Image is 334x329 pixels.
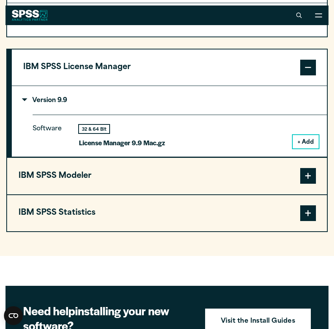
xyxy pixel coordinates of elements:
[12,86,327,157] div: IBM SPSS License Manager
[79,125,109,133] div: 32 & 64 Bit
[23,97,67,104] p: Version 9.9
[293,135,319,148] button: + Add
[33,123,68,142] p: Software
[7,158,327,194] button: IBM SPSS Modeler
[79,137,165,148] p: License Manager 9.9 Mac.gz
[23,303,75,319] strong: Need help
[4,306,23,325] button: Open CMP widget
[12,49,327,86] button: IBM SPSS License Manager
[221,316,295,327] strong: Visit the Install Guides
[12,10,48,21] img: SPSS White Logo
[12,86,327,115] summary: Version 9.9
[7,3,327,37] div: Your Downloads
[7,195,327,231] button: IBM SPSS Statistics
